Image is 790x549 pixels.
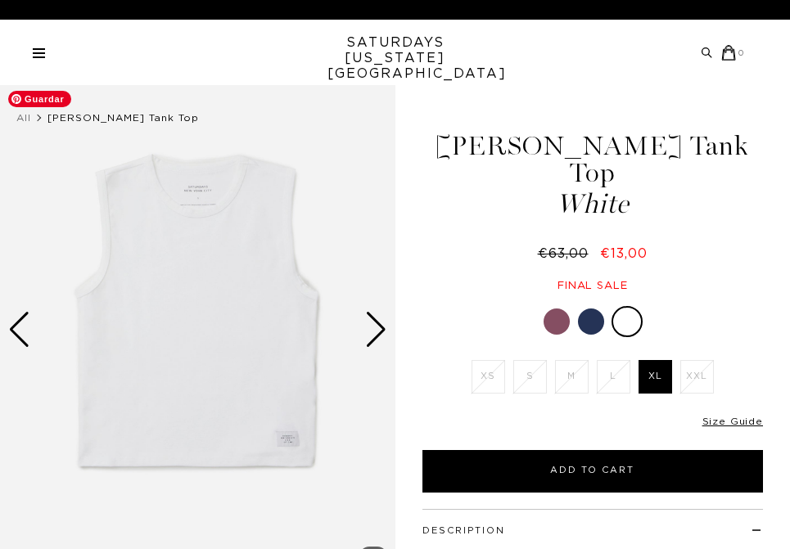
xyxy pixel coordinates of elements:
[16,113,31,123] a: All
[8,312,30,348] div: Previous slide
[721,45,745,61] a: 0
[702,416,763,426] a: Size Guide
[422,526,505,535] button: Description
[8,91,71,107] span: Guardar
[738,50,745,57] small: 0
[639,360,672,394] label: XL
[413,279,773,293] div: Final sale
[327,35,463,82] a: SATURDAYS[US_STATE][GEOGRAPHIC_DATA]
[600,247,648,260] span: €13,00
[365,312,387,348] div: Next slide
[413,133,773,218] h1: [PERSON_NAME] Tank Top
[47,113,199,123] span: [PERSON_NAME] Tank Top
[422,450,764,493] button: Add to Cart
[413,191,773,218] span: White
[538,247,595,260] del: €63,00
